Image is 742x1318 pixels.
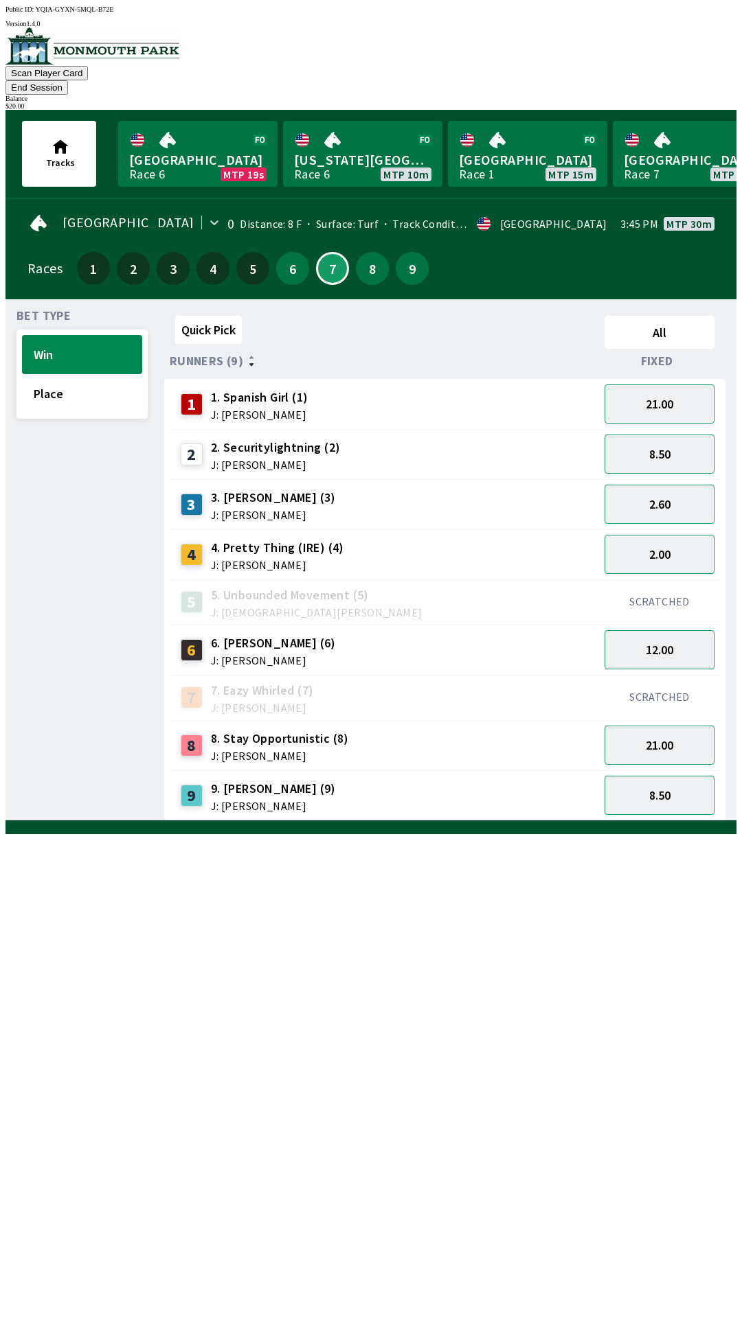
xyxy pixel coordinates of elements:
div: 6 [181,639,203,661]
span: Track Condition: Firm [379,217,499,231]
button: 12.00 [605,630,715,669]
span: 2. Securitylightning (2) [211,439,341,456]
div: 1 [181,393,203,415]
span: 5. Unbounded Movement (5) [211,586,423,604]
img: venue logo [5,27,179,65]
button: 4 [196,252,229,285]
div: 7 [181,686,203,708]
span: YQIA-GYXN-5MQL-B72E [36,5,114,13]
span: 7 [321,265,344,272]
div: Race 1 [459,169,495,180]
div: 4 [181,544,203,566]
span: MTP 19s [223,169,264,180]
span: 3:45 PM [620,218,658,229]
span: J: [PERSON_NAME] [211,702,314,713]
span: MTP 15m [548,169,594,180]
div: Public ID: [5,5,737,13]
div: Fixed [599,354,720,368]
span: J: [PERSON_NAME] [211,750,349,761]
div: 5 [181,591,203,613]
span: 1 [80,264,106,273]
span: Tracks [46,157,75,169]
button: 21.00 [605,384,715,424]
div: SCRATCHED [605,594,715,608]
span: 8. Stay Opportunistic (8) [211,730,349,748]
button: Quick Pick [175,316,242,344]
button: 1 [77,252,110,285]
span: J: [PERSON_NAME] [211,559,344,570]
div: Version 1.4.0 [5,20,737,27]
button: Win [22,335,142,374]
button: Tracks [22,121,96,187]
button: 9 [396,252,429,285]
span: Surface: Turf [302,217,379,231]
span: 2.60 [649,496,671,512]
div: 8 [181,735,203,756]
span: 12.00 [646,642,673,658]
span: 4. Pretty Thing (IRE) (4) [211,539,344,557]
button: Place [22,374,142,413]
span: Quick Pick [181,322,236,338]
button: 2.60 [605,485,715,524]
button: 3 [157,252,190,285]
div: Race 6 [129,169,165,180]
div: [GEOGRAPHIC_DATA] [500,218,607,229]
div: 0 [227,218,234,229]
span: 8.50 [649,446,671,462]
button: 6 [276,252,309,285]
div: Runners (9) [170,354,599,368]
span: 21.00 [646,737,673,753]
span: J: [PERSON_NAME] [211,800,336,811]
button: 2.00 [605,535,715,574]
button: End Session [5,80,68,95]
span: [US_STATE][GEOGRAPHIC_DATA] [294,151,431,169]
span: Distance: 8 F [240,217,302,231]
span: [GEOGRAPHIC_DATA] [129,151,267,169]
span: 8.50 [649,787,671,803]
button: 21.00 [605,726,715,765]
span: J: [DEMOGRAPHIC_DATA][PERSON_NAME] [211,607,423,618]
span: [GEOGRAPHIC_DATA] [63,217,194,228]
span: [GEOGRAPHIC_DATA] [459,151,596,169]
div: Race 7 [624,169,660,180]
span: J: [PERSON_NAME] [211,509,336,520]
span: J: [PERSON_NAME] [211,459,341,470]
button: 8 [356,252,389,285]
span: 1. Spanish Girl (1) [211,389,308,406]
button: 7 [316,252,349,285]
span: 2.00 [649,546,671,562]
button: 5 [236,252,269,285]
span: Win [34,347,131,362]
button: All [605,316,715,349]
span: J: [PERSON_NAME] [211,655,336,666]
button: 8.50 [605,435,715,474]
button: Scan Player Card [5,66,88,80]
a: [GEOGRAPHIC_DATA]Race 1MTP 15m [448,121,607,187]
span: MTP 30m [666,218,712,229]
span: Bet Type [16,310,71,321]
span: 5 [240,264,266,273]
span: Runners (9) [170,356,243,367]
span: 7. Eazy Whirled (7) [211,682,314,700]
span: 21.00 [646,396,673,412]
div: Balance [5,95,737,102]
span: 9 [399,264,425,273]
span: 9. [PERSON_NAME] (9) [211,780,336,798]
span: Place [34,386,131,402]
a: [US_STATE][GEOGRAPHIC_DATA]Race 6MTP 10m [283,121,442,187]
span: MTP 10m [383,169,429,180]
div: 3 [181,494,203,516]
div: 9 [181,785,203,807]
span: 2 [120,264,146,273]
span: 4 [200,264,226,273]
span: Fixed [641,356,673,367]
div: 2 [181,443,203,465]
span: 6. [PERSON_NAME] (6) [211,634,336,652]
div: SCRATCHED [605,690,715,704]
button: 2 [117,252,150,285]
span: All [611,325,708,340]
div: $ 20.00 [5,102,737,110]
span: 6 [280,264,306,273]
div: Race 6 [294,169,330,180]
span: 3. [PERSON_NAME] (3) [211,489,336,507]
